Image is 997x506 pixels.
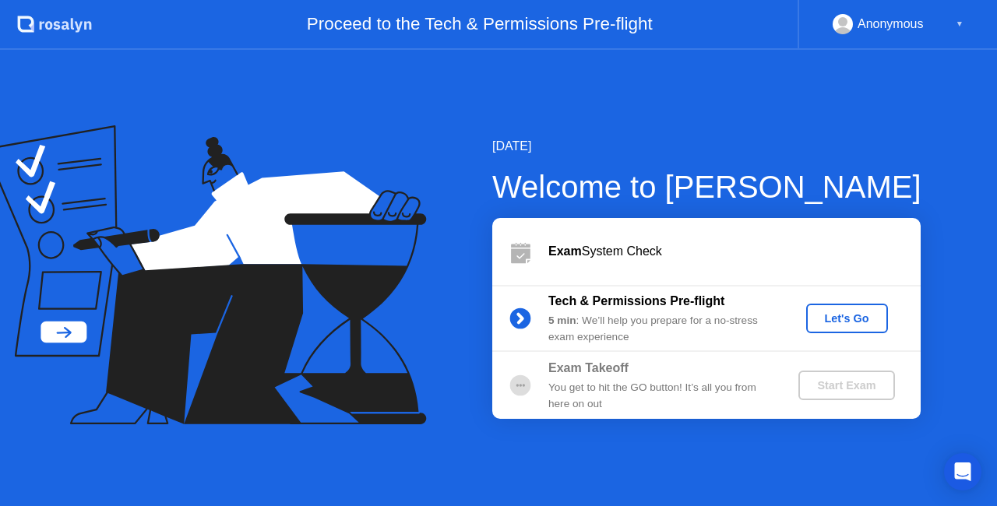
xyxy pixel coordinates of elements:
div: You get to hit the GO button! It’s all you from here on out [548,380,773,412]
div: Start Exam [805,379,888,392]
b: Tech & Permissions Pre-flight [548,294,724,307]
div: ▼ [956,14,964,34]
div: : We’ll help you prepare for a no-stress exam experience [548,313,773,345]
div: System Check [548,242,921,261]
button: Start Exam [798,371,894,400]
div: [DATE] [492,137,921,156]
div: Anonymous [858,14,924,34]
button: Let's Go [806,304,888,333]
b: 5 min [548,314,576,326]
div: Open Intercom Messenger [944,453,981,490]
b: Exam Takeoff [548,361,629,374]
b: Exam [548,244,582,258]
div: Welcome to [PERSON_NAME] [492,163,921,210]
div: Let's Go [812,312,882,325]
